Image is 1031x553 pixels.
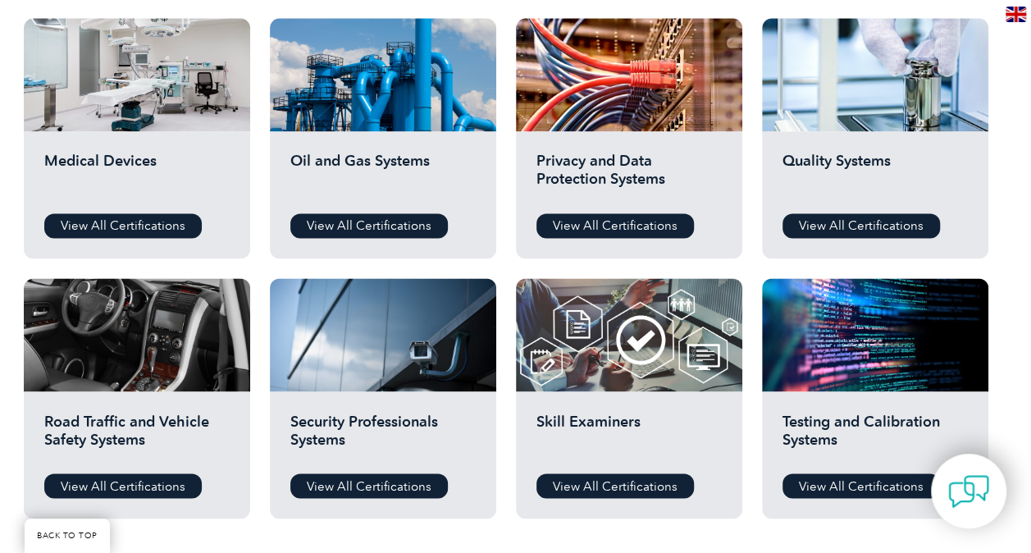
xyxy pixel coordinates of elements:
[44,152,230,201] h2: Medical Devices
[290,152,476,201] h2: Oil and Gas Systems
[44,213,202,238] a: View All Certifications
[44,412,230,461] h2: Road Traffic and Vehicle Safety Systems
[948,471,989,512] img: contact-chat.png
[782,473,940,498] a: View All Certifications
[25,519,110,553] a: BACK TO TOP
[290,473,448,498] a: View All Certifications
[536,152,722,201] h2: Privacy and Data Protection Systems
[290,412,476,461] h2: Security Professionals Systems
[1006,7,1026,22] img: en
[536,473,694,498] a: View All Certifications
[782,412,968,461] h2: Testing and Calibration Systems
[536,213,694,238] a: View All Certifications
[536,412,722,461] h2: Skill Examiners
[782,213,940,238] a: View All Certifications
[44,473,202,498] a: View All Certifications
[782,152,968,201] h2: Quality Systems
[290,213,448,238] a: View All Certifications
